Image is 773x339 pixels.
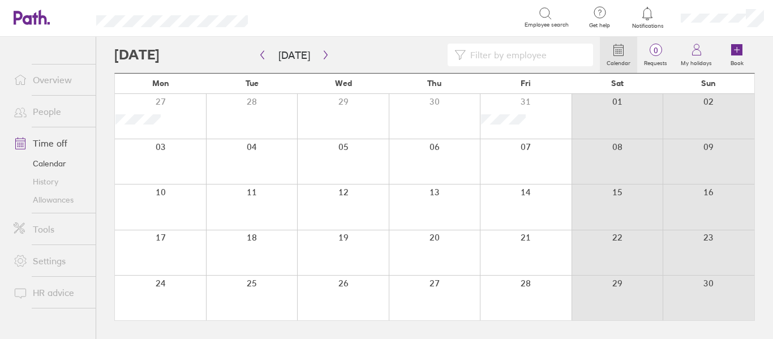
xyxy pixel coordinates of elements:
label: My holidays [674,57,719,67]
a: Book [719,37,755,73]
span: Thu [427,79,441,88]
span: Sun [701,79,716,88]
a: Settings [5,250,96,272]
span: Sat [611,79,624,88]
div: Search [278,12,307,22]
span: Mon [152,79,169,88]
a: People [5,100,96,123]
label: Calendar [600,57,637,67]
a: History [5,173,96,191]
a: Time off [5,132,96,155]
a: Calendar [5,155,96,173]
a: Overview [5,68,96,91]
span: Employee search [525,22,569,28]
a: HR advice [5,281,96,304]
span: Notifications [629,23,666,29]
label: Requests [637,57,674,67]
span: Wed [335,79,352,88]
button: [DATE] [269,46,319,65]
a: 0Requests [637,37,674,73]
a: My holidays [674,37,719,73]
span: Fri [521,79,531,88]
a: Notifications [629,6,666,29]
a: Allowances [5,191,96,209]
span: 0 [637,46,674,55]
label: Book [724,57,750,67]
input: Filter by employee [466,44,586,66]
a: Calendar [600,37,637,73]
span: Tue [246,79,259,88]
a: Tools [5,218,96,241]
span: Get help [581,22,618,29]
